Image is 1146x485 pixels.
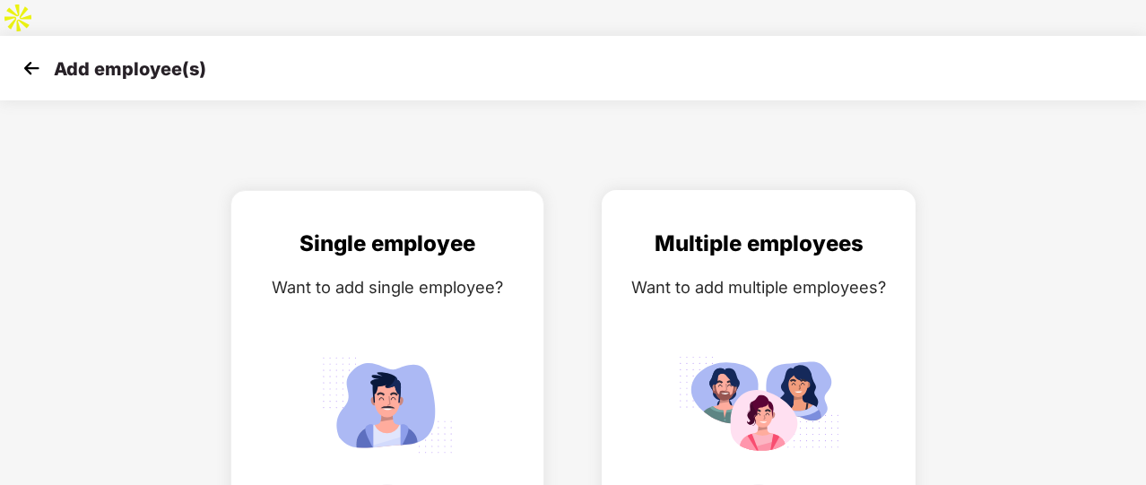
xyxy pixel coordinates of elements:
[678,349,839,461] img: svg+xml;base64,PHN2ZyB4bWxucz0iaHR0cDovL3d3dy53My5vcmcvMjAwMC9zdmciIGlkPSJNdWx0aXBsZV9lbXBsb3llZS...
[18,55,45,82] img: svg+xml;base64,PHN2ZyB4bWxucz0iaHR0cDovL3d3dy53My5vcmcvMjAwMC9zdmciIHdpZHRoPSIzMCIgaGVpZ2h0PSIzMC...
[621,227,897,261] div: Multiple employees
[621,274,897,300] div: Want to add multiple employees?
[54,58,206,80] p: Add employee(s)
[249,227,525,261] div: Single employee
[307,349,468,461] img: svg+xml;base64,PHN2ZyB4bWxucz0iaHR0cDovL3d3dy53My5vcmcvMjAwMC9zdmciIGlkPSJTaW5nbGVfZW1wbG95ZWUiIH...
[249,274,525,300] div: Want to add single employee?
